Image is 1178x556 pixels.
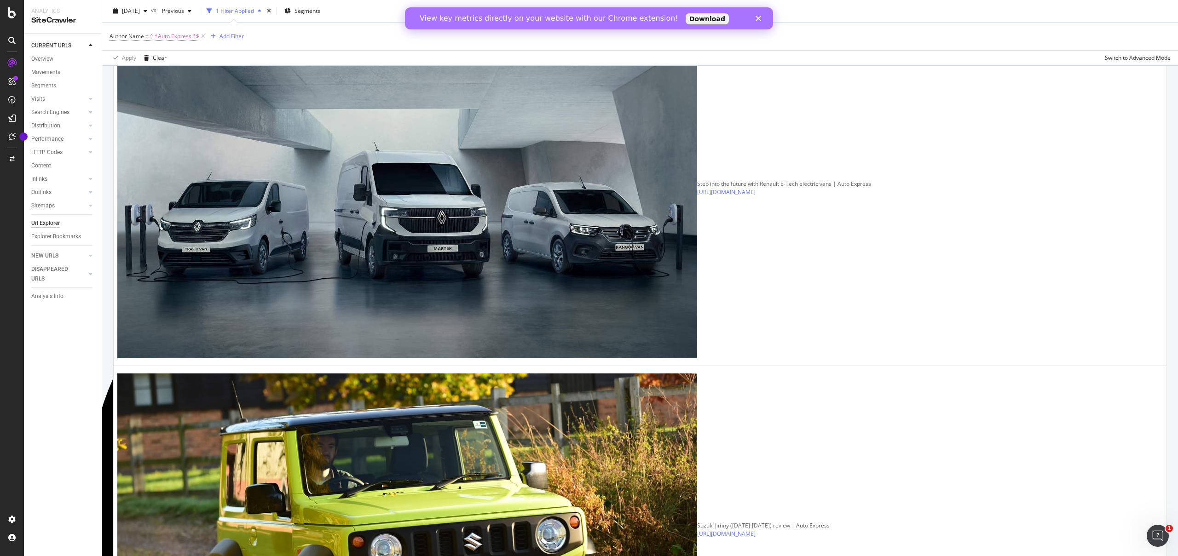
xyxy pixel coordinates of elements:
[265,6,273,16] div: times
[405,7,773,29] iframe: Intercom live chat banner
[140,51,167,65] button: Clear
[31,68,60,77] div: Movements
[122,7,140,15] span: 2025 Sep. 28th
[1101,51,1171,65] button: Switch to Advanced Mode
[31,188,86,197] a: Outlinks
[31,148,86,157] a: HTTP Codes
[31,201,86,211] a: Sitemaps
[31,7,94,15] div: Analytics
[158,4,195,18] button: Previous
[294,7,320,15] span: Segments
[207,31,244,42] button: Add Filter
[31,54,95,64] a: Overview
[31,264,86,284] a: DISAPPEARED URLS
[151,6,158,14] span: vs
[31,15,94,26] div: SiteCrawler
[31,134,64,144] div: Performance
[31,218,95,228] a: Url Explorer
[31,161,95,171] a: Content
[281,4,324,18] button: Segments
[110,51,136,65] button: Apply
[31,174,47,184] div: Inlinks
[31,108,86,117] a: Search Engines
[31,174,86,184] a: Inlinks
[31,94,45,104] div: Visits
[31,41,71,51] div: CURRENT URLS
[122,54,136,62] div: Apply
[31,94,86,104] a: Visits
[31,148,63,157] div: HTTP Codes
[153,54,167,62] div: Clear
[31,218,60,228] div: Url Explorer
[31,232,81,241] div: Explorer Bookmarks
[117,32,697,358] img: main image
[31,161,51,171] div: Content
[31,41,86,51] a: CURRENT URLS
[31,201,55,211] div: Sitemaps
[219,32,244,40] div: Add Filter
[150,30,199,43] span: ^.*Auto Express.*$
[31,68,95,77] a: Movements
[31,188,52,197] div: Outlinks
[1166,525,1173,532] span: 1
[145,32,149,40] span: =
[31,108,69,117] div: Search Engines
[203,4,265,18] button: 1 Filter Applied
[31,292,64,301] div: Analysis Info
[31,54,53,64] div: Overview
[31,264,78,284] div: DISAPPEARED URLS
[31,251,86,261] a: NEW URLS
[697,530,756,538] a: [URL][DOMAIN_NAME]
[31,81,56,91] div: Segments
[31,232,95,241] a: Explorer Bookmarks
[110,4,151,18] button: [DATE]
[216,7,254,15] div: 1 Filter Applied
[110,32,144,40] span: Author Name
[31,121,60,131] div: Distribution
[697,180,871,188] div: Step into the future with Renault E-Tech electric vans | Auto Express
[31,251,58,261] div: NEW URLS
[158,7,184,15] span: Previous
[31,81,95,91] a: Segments
[1105,54,1171,62] div: Switch to Advanced Mode
[31,121,86,131] a: Distribution
[697,188,756,196] a: [URL][DOMAIN_NAME]
[19,132,28,141] div: Tooltip anchor
[31,134,86,144] a: Performance
[31,292,95,301] a: Analysis Info
[1147,525,1169,547] iframe: Intercom live chat
[697,522,830,530] div: Suzuki Jimny ([DATE]-[DATE]) review | Auto Express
